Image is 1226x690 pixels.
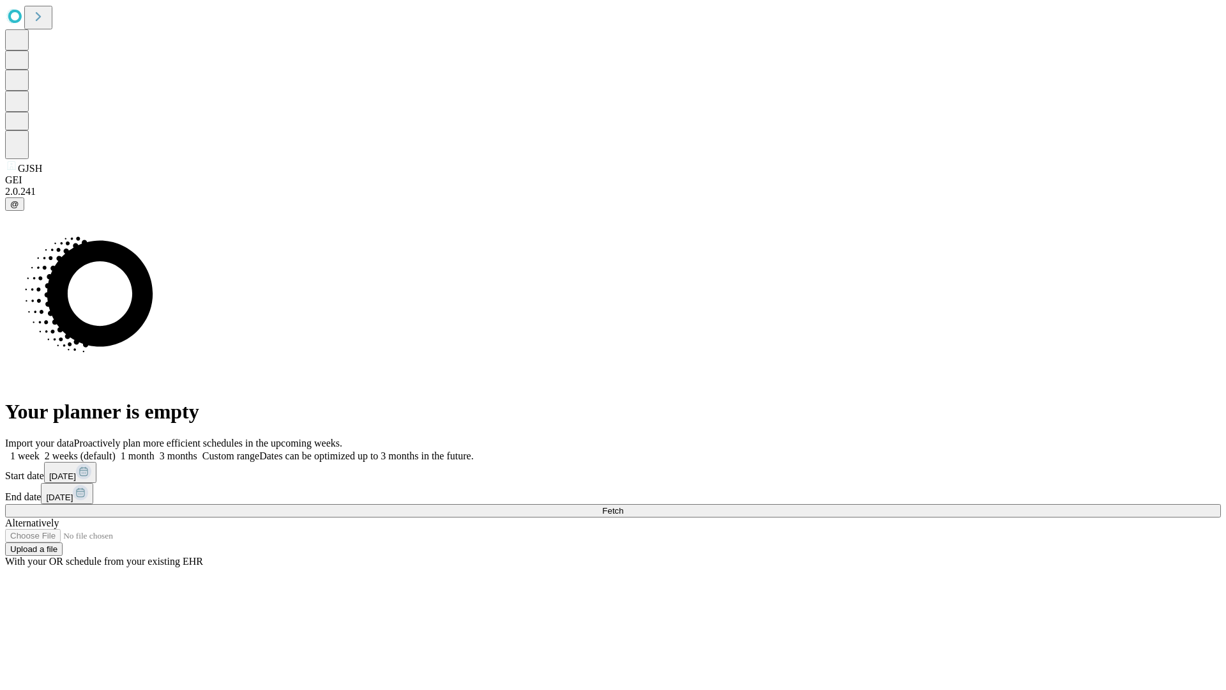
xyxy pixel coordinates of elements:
button: [DATE] [41,483,93,504]
button: [DATE] [44,462,96,483]
span: Proactively plan more efficient schedules in the upcoming weeks. [74,438,342,448]
button: Fetch [5,504,1221,517]
span: Import your data [5,438,74,448]
span: With your OR schedule from your existing EHR [5,556,203,567]
div: End date [5,483,1221,504]
span: 1 week [10,450,40,461]
span: GJSH [18,163,42,174]
div: Start date [5,462,1221,483]
button: Upload a file [5,542,63,556]
span: @ [10,199,19,209]
span: Fetch [602,506,623,516]
span: [DATE] [49,471,76,481]
span: [DATE] [46,493,73,502]
span: Alternatively [5,517,59,528]
div: 2.0.241 [5,186,1221,197]
h1: Your planner is empty [5,400,1221,424]
div: GEI [5,174,1221,186]
span: 2 weeks (default) [45,450,116,461]
span: Dates can be optimized up to 3 months in the future. [259,450,473,461]
span: Custom range [202,450,259,461]
button: @ [5,197,24,211]
span: 3 months [160,450,197,461]
span: 1 month [121,450,155,461]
